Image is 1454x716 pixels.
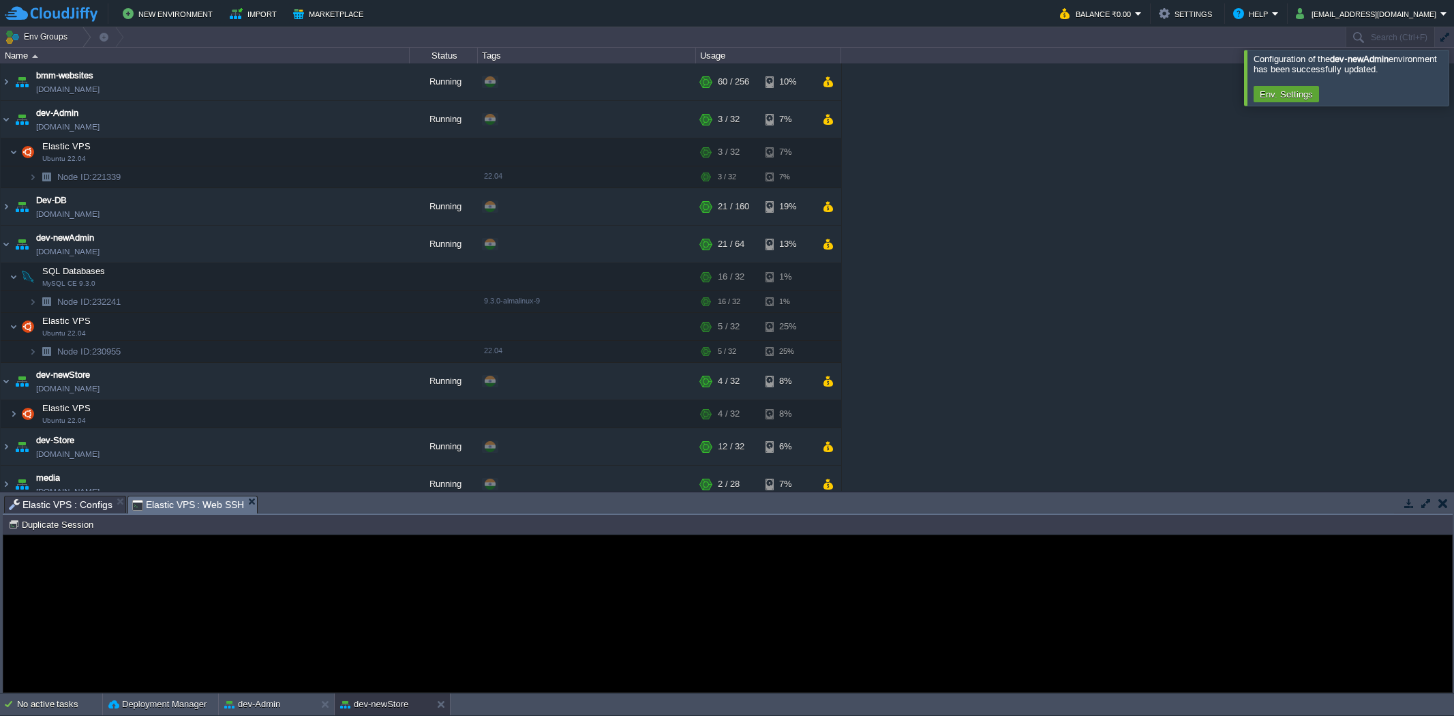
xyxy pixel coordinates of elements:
span: Elastic VPS : Configs [9,496,112,513]
span: MySQL CE 9.3.0 [42,280,95,288]
span: Elastic VPS [41,402,93,414]
div: Running [410,466,478,503]
div: 19% [766,188,810,225]
img: AMDAwAAAACH5BAEAAAAALAAAAAABAAEAAAICRAEAOw== [12,466,31,503]
div: 60 / 256 [718,63,749,100]
span: Node ID: [57,346,92,357]
a: dev-Store [36,434,74,447]
div: 3 / 32 [718,138,740,166]
div: 3 / 32 [718,166,736,188]
img: AMDAwAAAACH5BAEAAAAALAAAAAABAAEAAAICRAEAOw== [1,63,12,100]
div: Status [410,48,477,63]
span: Ubuntu 22.04 [42,155,86,163]
a: Elastic VPSUbuntu 22.04 [41,316,93,326]
img: AMDAwAAAACH5BAEAAAAALAAAAAABAAEAAAICRAEAOw== [18,400,37,428]
div: Running [410,63,478,100]
span: [DOMAIN_NAME] [36,447,100,461]
span: [DOMAIN_NAME] [36,245,100,258]
button: dev-Admin [224,698,280,711]
span: 22.04 [484,172,502,180]
div: 25% [766,313,810,340]
div: 13% [766,226,810,263]
img: AMDAwAAAACH5BAEAAAAALAAAAAABAAEAAAICRAEAOw== [18,138,37,166]
span: [DOMAIN_NAME] [36,83,100,96]
div: 1% [766,291,810,312]
img: AMDAwAAAACH5BAEAAAAALAAAAAABAAEAAAICRAEAOw== [29,341,37,362]
button: Deployment Manager [108,698,207,711]
div: Usage [697,48,840,63]
span: Configuration of the environment has been successfully updated. [1254,54,1437,74]
a: SQL DatabasesMySQL CE 9.3.0 [41,266,107,276]
div: 16 / 32 [718,291,740,312]
div: 6% [766,428,810,465]
span: 230955 [56,346,123,357]
a: media [36,471,60,485]
img: AMDAwAAAACH5BAEAAAAALAAAAAABAAEAAAICRAEAOw== [18,263,37,290]
div: No active tasks [17,693,102,715]
div: 21 / 160 [718,188,749,225]
div: 2 / 28 [718,466,740,503]
span: 221339 [56,171,123,183]
div: 7% [766,101,810,138]
button: Marketplace [293,5,367,22]
span: Elastic VPS : Web SSH [132,496,245,513]
span: Elastic VPS [41,140,93,152]
img: AMDAwAAAACH5BAEAAAAALAAAAAABAAEAAAICRAEAOw== [12,226,31,263]
img: AMDAwAAAACH5BAEAAAAALAAAAAABAAEAAAICRAEAOw== [37,341,56,362]
div: 1% [766,263,810,290]
a: bmm-websites [36,69,93,83]
a: Elastic VPSUbuntu 22.04 [41,141,93,151]
img: AMDAwAAAACH5BAEAAAAALAAAAAABAAEAAAICRAEAOw== [10,400,18,428]
img: AMDAwAAAACH5BAEAAAAALAAAAAABAAEAAAICRAEAOw== [1,188,12,225]
span: Ubuntu 22.04 [42,329,86,338]
div: 3 / 32 [718,101,740,138]
button: Help [1233,5,1272,22]
a: Node ID:232241 [56,296,123,308]
img: AMDAwAAAACH5BAEAAAAALAAAAAABAAEAAAICRAEAOw== [10,263,18,290]
div: Running [410,101,478,138]
a: [DOMAIN_NAME] [36,485,100,498]
iframe: chat widget [1397,661,1440,702]
img: AMDAwAAAACH5BAEAAAAALAAAAAABAAEAAAICRAEAOw== [10,138,18,166]
span: [DOMAIN_NAME] [36,120,100,134]
span: Ubuntu 22.04 [42,417,86,425]
div: 10% [766,63,810,100]
button: Import [230,5,281,22]
div: Name [1,48,409,63]
span: dev-Admin [36,106,78,120]
button: [EMAIL_ADDRESS][DOMAIN_NAME] [1296,5,1440,22]
img: AMDAwAAAACH5BAEAAAAALAAAAAABAAEAAAICRAEAOw== [10,313,18,340]
img: AMDAwAAAACH5BAEAAAAALAAAAAABAAEAAAICRAEAOw== [1,101,12,138]
div: 16 / 32 [718,263,744,290]
span: Dev-DB [36,194,67,207]
div: 8% [766,400,810,428]
span: Elastic VPS [41,315,93,327]
img: AMDAwAAAACH5BAEAAAAALAAAAAABAAEAAAICRAEAOw== [12,363,31,400]
button: Duplicate Session [8,518,97,531]
span: 9.3.0-almalinux-9 [484,297,540,305]
a: Node ID:230955 [56,346,123,357]
img: AMDAwAAAACH5BAEAAAAALAAAAAABAAEAAAICRAEAOw== [1,363,12,400]
div: 25% [766,341,810,362]
span: dev-newAdmin [36,231,94,245]
div: Running [410,188,478,225]
div: 7% [766,138,810,166]
img: AMDAwAAAACH5BAEAAAAALAAAAAABAAEAAAICRAEAOw== [12,63,31,100]
img: AMDAwAAAACH5BAEAAAAALAAAAAABAAEAAAICRAEAOw== [37,291,56,312]
button: New Environment [123,5,217,22]
span: [DOMAIN_NAME] [36,207,100,221]
img: AMDAwAAAACH5BAEAAAAALAAAAAABAAEAAAICRAEAOw== [18,313,37,340]
div: 21 / 64 [718,226,744,263]
b: dev-newAdmin [1330,54,1388,64]
a: Node ID:221339 [56,171,123,183]
div: 7% [766,466,810,503]
span: 232241 [56,296,123,308]
a: Elastic VPSUbuntu 22.04 [41,403,93,413]
button: dev-newStore [340,698,408,711]
img: CloudJiffy [5,5,97,23]
button: Balance ₹0.00 [1060,5,1135,22]
div: Running [410,226,478,263]
div: Running [410,428,478,465]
